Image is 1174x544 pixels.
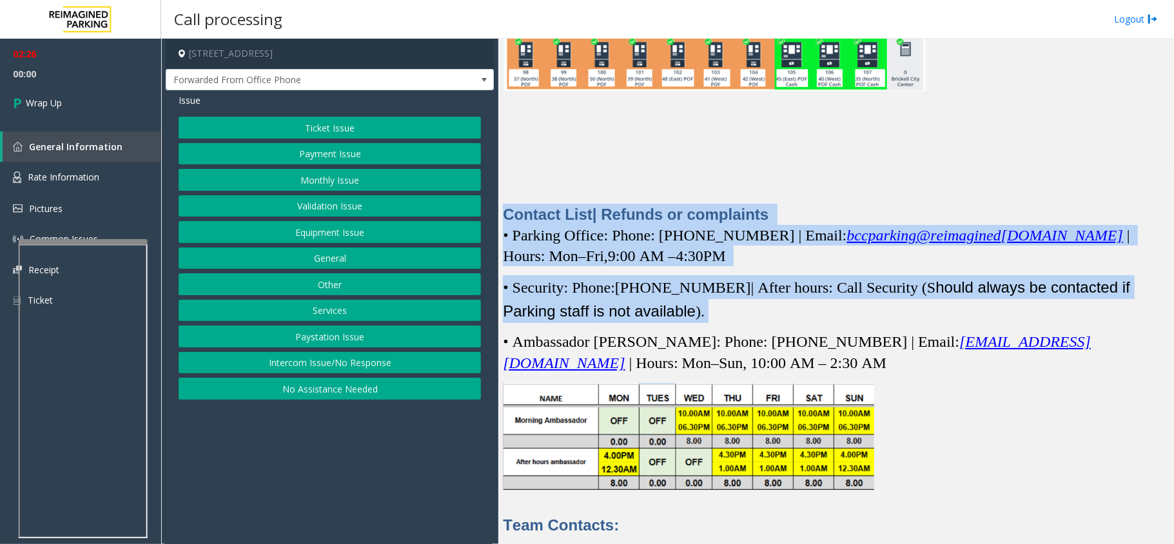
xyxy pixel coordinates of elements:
span: | Hours: Mon–Sun, 10:00 AM – 2:30 AM [629,355,887,371]
span: : [683,248,688,264]
span: hould always be contacted if Parking staff is not available [503,278,1130,320]
span: General Information [29,141,122,153]
span: ). [503,279,1130,320]
span: :00 AM – [616,248,676,264]
h3: Call processing [168,3,289,35]
span: 3 [688,248,696,264]
button: Equipment Issue [179,221,481,243]
img: 'icon' [13,266,22,274]
span: Issue [179,93,201,107]
span: Wrap Up [26,96,62,110]
span: [PHONE_NUMBER] [615,279,751,296]
button: Other [179,273,481,295]
span: [EMAIL_ADDRESS][DOMAIN_NAME] [503,333,1091,371]
span: | [1127,227,1130,244]
button: Payment Issue [179,143,481,165]
span: , [604,248,608,264]
span: 4 [676,248,683,264]
span: bccparking@re [846,227,943,244]
img: 'icon' [13,142,23,151]
span: Hours: Mon– [503,248,586,264]
span: P [703,248,712,264]
img: 'icon' [13,204,23,213]
span: Team Contacts: [503,516,619,534]
span: • Ambassador [PERSON_NAME]: Phone: [PHONE_NUMBER] | Email: [503,333,959,350]
button: Validation Issue [179,195,481,217]
span: 9 [608,248,616,264]
span: imagined [944,227,1001,244]
img: 'icon' [13,234,23,244]
span: Contact List [503,206,592,223]
span: | After hours: Call Security (S [751,279,936,296]
img: 'icon' [13,295,21,306]
img: logout [1148,12,1158,26]
button: No Assistance Needed [179,378,481,400]
button: Ticket Issue [179,117,481,139]
span: Pictures [29,202,63,215]
button: Paystation Issue [179,325,481,347]
span: • Parking Office: Phone: [PHONE_NUMBER] | Email: [503,227,846,244]
span: 0 [696,248,703,264]
span: • Security: Phone: [503,279,615,296]
button: Monthly Issue [179,169,481,191]
span: Rate Information [28,171,99,183]
button: Services [179,300,481,322]
a: Logout [1114,12,1158,26]
button: Intercom Issue/No Response [179,352,481,374]
span: Fri [586,248,604,264]
button: General [179,248,481,269]
span: [DOMAIN_NAME] [1001,227,1123,244]
span: Forwarded From Office Phone [166,70,428,90]
a: General Information [3,131,161,162]
span: Common Issues [30,233,98,245]
h4: [STREET_ADDRESS] [166,39,494,69]
span: M [712,248,725,264]
span: | Refunds or complaints [592,206,768,223]
img: 763383c60ffa452fa10cbfa068f4c9f2.jpg [503,383,874,490]
img: 'icon' [13,171,21,183]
